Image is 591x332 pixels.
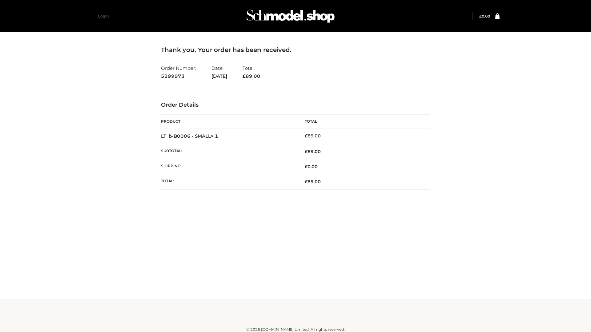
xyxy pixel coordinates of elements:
li: Date: [211,63,227,81]
span: 89.00 [305,149,321,154]
span: £ [305,179,308,184]
strong: [DATE] [211,72,227,80]
bdi: 89.00 [305,133,321,139]
strong: LT_b-B0006 - SMALL [161,133,218,139]
span: 89.00 [243,73,260,79]
h3: Order Details [161,102,430,109]
th: Total: [161,174,295,189]
span: £ [305,149,308,154]
span: £ [305,133,308,139]
h3: Thank you. Your order has been received. [161,46,430,53]
th: Shipping: [161,159,295,174]
th: Total [295,115,430,128]
a: Login [98,14,109,18]
bdi: 0.00 [479,14,490,18]
strong: × 1 [211,133,218,139]
th: Product [161,115,295,128]
a: £0.00 [479,14,490,18]
span: £ [243,73,246,79]
li: Total: [243,63,260,81]
li: Order Number: [161,63,196,81]
span: £ [479,14,482,18]
span: 89.00 [305,179,321,184]
span: £ [305,164,308,169]
th: Subtotal: [161,144,295,159]
bdi: 0.00 [305,164,318,169]
strong: 5299973 [161,72,196,80]
img: Schmodel Admin 964 [244,4,337,28]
